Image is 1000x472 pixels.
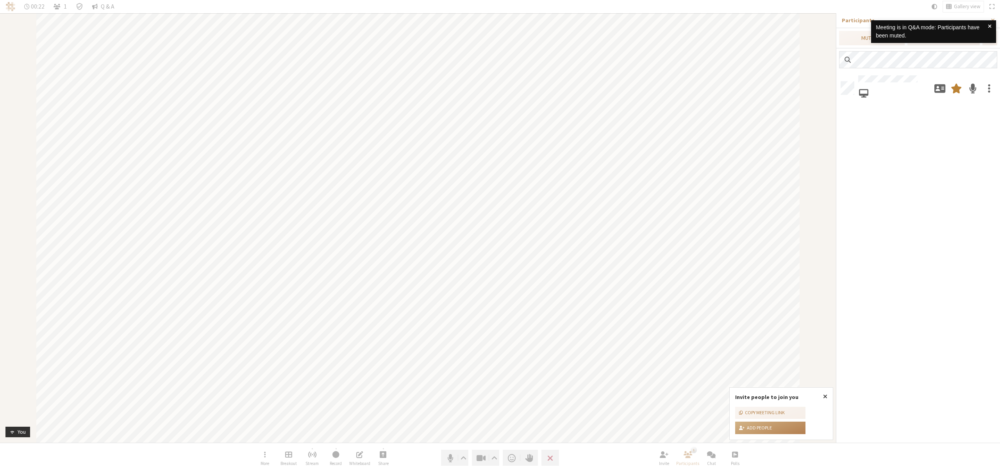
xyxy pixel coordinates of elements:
button: Joined via web browser [858,85,869,101]
button: Open chat [700,447,722,468]
button: Close participant list [677,447,699,468]
button: Start recording [325,447,347,468]
span: Invite [659,461,669,466]
button: Stop video (⌘+Shift+V) [472,450,499,466]
div: Meeting is in Q&A mode: Participants have been muted. [876,23,988,40]
button: Start sharing [372,447,394,468]
span: Breakout [280,461,297,466]
span: Record [330,461,342,466]
button: Q & A [89,1,118,12]
span: Share [378,461,389,466]
button: Using system theme [929,1,940,12]
span: Stream [305,461,319,466]
img: Iotum [6,2,15,11]
button: Open shared whiteboard [349,447,371,468]
div: You [15,428,29,436]
p: Participants [842,16,986,25]
div: 1 [691,447,696,453]
button: Copy meeting link [735,407,805,419]
span: More [261,461,269,466]
button: Manage Breakout Rooms [278,447,300,468]
span: Q & A [101,3,114,10]
button: Start streaming [301,447,323,468]
button: Raise hand [520,450,538,466]
button: Audio settings [458,450,468,466]
button: Change layout [943,1,984,12]
div: Copy meeting link [739,409,785,416]
button: Fullscreen [986,1,997,12]
span: Participants [676,461,699,466]
button: Add people [735,422,805,434]
span: 00:22 [31,3,45,10]
button: Close popover [818,388,833,406]
button: Close sidebar [986,13,1000,28]
div: Timer [21,1,48,12]
label: Invite people to join you [735,394,798,401]
span: 1 [64,3,67,10]
button: Video setting [489,450,499,466]
button: Close participant list [50,1,70,12]
button: Mute (⌘+Shift+A) [441,450,468,466]
div: Meeting details Encryption enabled [73,1,86,12]
button: Mute all [839,31,905,45]
span: Chat [707,461,716,466]
button: Open menu [254,447,276,468]
button: Send a reaction [503,450,520,466]
span: Gallery view [954,4,980,10]
span: Polls [731,461,739,466]
button: Invite participants (⌘+Shift+I) [653,447,675,468]
button: Open poll [724,447,746,468]
button: End or leave meeting [541,450,559,466]
span: Whiteboard [349,461,370,466]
